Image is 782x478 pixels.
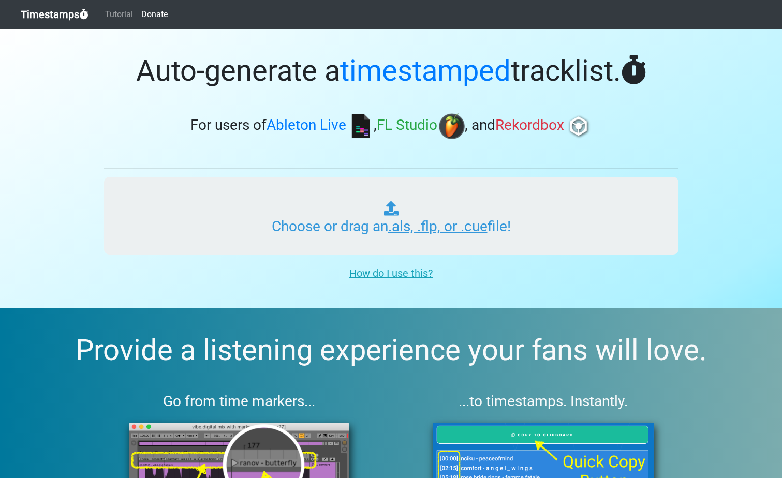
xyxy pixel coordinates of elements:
h3: For users of , , and [104,113,678,139]
span: Rekordbox [495,117,564,134]
img: rb.png [566,113,592,139]
a: Tutorial [101,4,137,25]
img: fl.png [439,113,465,139]
h3: Go from time markers... [104,393,375,410]
img: ableton.png [348,113,374,139]
span: FL Studio [377,117,437,134]
span: Ableton Live [267,117,346,134]
u: How do I use this? [349,267,433,279]
span: timestamped [340,54,511,88]
a: Timestamps [21,4,88,25]
h1: Auto-generate a tracklist. [104,54,678,88]
h3: ...to timestamps. Instantly. [408,393,678,410]
a: Donate [137,4,172,25]
h2: Provide a listening experience your fans will love. [25,333,757,368]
